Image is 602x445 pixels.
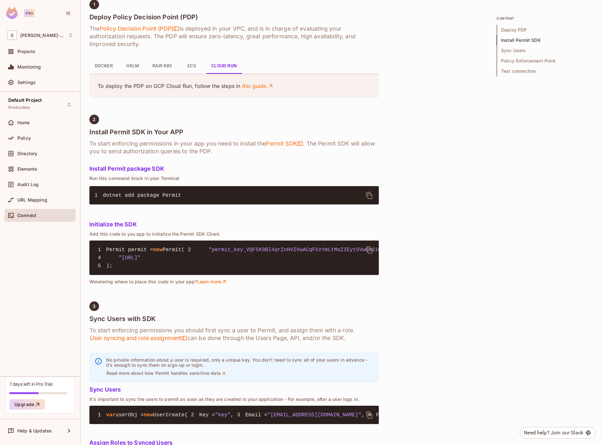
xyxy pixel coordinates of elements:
[9,399,45,410] button: Upgrade
[17,49,35,54] span: Projects
[153,247,162,253] span: new
[524,429,583,437] div: Need help? Join our Slack
[497,35,593,45] span: Install Permit SDK
[93,304,96,309] span: 3
[266,140,303,147] span: Permit SDK
[89,386,379,393] h5: Sync Users
[8,98,42,103] span: Default Project
[231,412,234,418] span: ,
[497,16,593,21] p: content
[8,105,31,110] span: Production
[234,411,245,419] span: 3
[95,192,103,199] span: 1
[95,254,106,262] span: 4
[497,25,593,35] span: Deploy PDP
[197,279,227,285] a: Learn more
[89,397,379,402] p: It's important to sync the users to permit as soon as they are created in your application - For ...
[95,246,106,254] span: 1
[89,13,379,21] h4: Deploy Policy Decision Point (PDP)
[242,82,274,90] a: this guide.
[89,327,379,342] h6: To start enforcing permissions you should first sync a user to Permit, and assign them with a rol...
[118,58,147,74] button: Helm
[89,128,379,136] h4: Install Permit SDK in Your APP
[147,58,177,74] button: Raw K8s
[89,58,118,74] button: Docker
[215,412,231,418] span: "key"
[89,166,379,172] h5: Install Permit package SDK
[163,247,185,253] span: Permit(
[177,58,206,74] button: ECS
[115,412,144,418] span: userObj =
[17,428,52,433] span: Help & Updates
[89,176,379,181] p: Run this command block in your Terminal
[106,357,374,368] p: No private information about a user is required, only a unique key. You don’t need to sync all of...
[362,188,377,203] button: delete
[17,120,30,125] span: Home
[9,381,52,387] div: 7 days left in Pro Trial
[89,140,379,155] h6: To start enforcing permissions in your app you need to install the . The Permit SDK will allow yo...
[106,247,153,253] span: Permit permit =
[497,66,593,76] span: Test connection
[206,58,242,74] button: Cloud Run
[17,136,31,141] span: Policy
[89,334,187,342] span: User syncing and role assignment
[17,80,36,85] span: Settings
[497,56,593,66] span: Policy Enforcement Point
[267,412,361,418] span: "[EMAIL_ADDRESS][DOMAIN_NAME]"
[89,221,379,228] h5: Initialize the SDK
[20,33,65,38] span: Workspace: Stephen-680
[99,25,179,33] span: Policy Decision Point (PDP)
[185,246,196,254] span: 2
[89,279,379,285] p: Wondering where to place this code in your app?
[245,412,267,418] span: Email =
[95,262,106,270] span: 5
[362,407,377,423] button: delete
[89,232,379,237] p: Add this code to you app to initialize the Permit SDK Client.
[17,166,37,172] span: Elements
[199,412,215,418] span: Key =
[153,412,187,418] span: UserCreate{
[103,193,181,198] span: dotnet add package Permit
[24,9,35,17] div: Pro
[17,197,47,203] span: URL Mapping
[95,411,106,419] span: 1
[98,82,370,90] p: To deploy the PDP on GCP Cloud Run, follow the steps in
[362,242,377,258] button: delete
[17,213,36,218] span: Connect
[106,371,226,377] a: Read more about how Permit handles sensitive data
[89,25,379,48] h6: The is deployed in your VPC, and is in charge of evaluating your authorization requests. The PDP ...
[209,247,519,253] span: "permit_key_VQF5K9Bl4qrZnHVZVwACqFVzYmLtMoZIEyt5VwQAS1GmvU359pQaTAx7aans6N33ccuoiBfJTDliO7sxMEXwov"
[6,7,18,19] img: SReyMgAAAABJRU5ErkJggg==
[106,371,221,376] p: Read more about how Permit handles sensitive data
[93,2,95,7] span: 1
[119,255,141,261] span: "[URL]"
[89,315,379,323] h4: Sync Users with SDK
[17,182,39,187] span: Audit Log
[17,151,37,156] span: Directory
[17,64,41,70] span: Monitoring
[106,412,115,418] span: var
[93,117,96,122] span: 2
[497,45,593,56] span: Sync Users
[7,31,17,40] span: S
[144,412,153,418] span: new
[188,411,199,419] span: 2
